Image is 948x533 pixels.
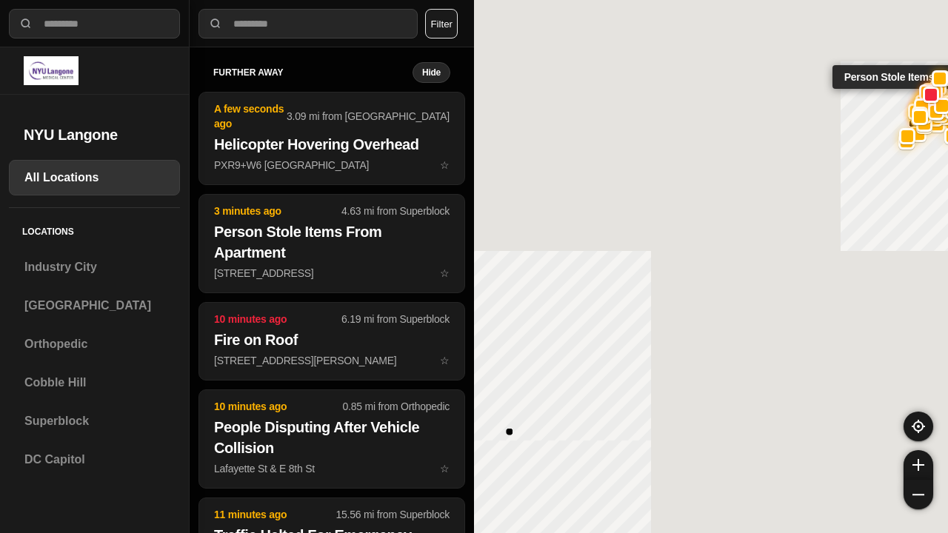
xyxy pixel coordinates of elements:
button: Hide [413,62,450,83]
img: search [19,16,33,31]
a: DC Capitol [9,442,180,477]
p: 3.09 mi from [GEOGRAPHIC_DATA] [287,109,450,124]
h5: Locations [9,208,180,249]
p: Lafayette St & E 8th St [214,461,450,476]
h3: Orthopedic [24,335,164,353]
h3: Superblock [24,412,164,430]
a: 10 minutes ago6.19 mi from SuperblockFire on Roof[STREET_ADDRESS][PERSON_NAME]star [198,354,465,366]
a: 3 minutes ago4.63 mi from SuperblockPerson Stole Items From Apartment[STREET_ADDRESS]star [198,266,465,279]
p: 10 minutes ago [214,399,343,414]
a: Cobble Hill [9,365,180,400]
img: zoom-in [912,459,924,471]
a: Orthopedic [9,326,180,362]
h3: [GEOGRAPHIC_DATA] [24,297,164,315]
h3: Cobble Hill [24,374,164,392]
a: [GEOGRAPHIC_DATA] [9,288,180,324]
p: A few seconds ago [214,101,287,131]
p: 15.56 mi from Superblock [336,507,450,522]
button: Filter [425,9,458,38]
p: PXR9+W6 [GEOGRAPHIC_DATA] [214,158,450,172]
img: recenter [912,420,925,433]
h2: Helicopter Hovering Overhead [214,134,450,155]
h2: People Disputing After Vehicle Collision [214,417,450,458]
p: 3 minutes ago [214,204,341,218]
p: 11 minutes ago [214,507,336,522]
h2: Fire on Roof [214,329,450,350]
h3: All Locations [24,169,164,187]
a: Industry City [9,249,180,285]
button: zoom-in [904,450,933,480]
h3: Industry City [24,258,164,276]
a: Superblock [9,403,180,439]
a: All Locations [9,160,180,195]
h3: DC Capitol [24,451,164,469]
h2: NYU Langone [24,124,165,145]
p: 4.63 mi from Superblock [341,204,450,218]
small: Hide [422,67,441,78]
button: 3 minutes ago4.63 mi from SuperblockPerson Stole Items From Apartment[STREET_ADDRESS]star [198,194,465,293]
span: star [440,267,450,279]
img: search [208,16,223,31]
p: 10 minutes ago [214,312,341,326]
button: zoom-out [904,480,933,509]
span: star [440,463,450,475]
p: [STREET_ADDRESS][PERSON_NAME] [214,353,450,368]
img: zoom-out [912,489,924,500]
button: 10 minutes ago6.19 mi from SuperblockFire on Roof[STREET_ADDRESS][PERSON_NAME]star [198,302,465,381]
img: logo [24,56,79,85]
p: 0.85 mi from Orthopedic [343,399,450,414]
button: 10 minutes ago0.85 mi from OrthopedicPeople Disputing After Vehicle CollisionLafayette St & E 8th... [198,389,465,489]
span: star [440,355,450,366]
a: A few seconds ago3.09 mi from [GEOGRAPHIC_DATA]Helicopter Hovering OverheadPXR9+W6 [GEOGRAPHIC_DA... [198,158,465,171]
p: [STREET_ADDRESS] [214,266,450,281]
button: A few seconds ago3.09 mi from [GEOGRAPHIC_DATA]Helicopter Hovering OverheadPXR9+W6 [GEOGRAPHIC_DA... [198,92,465,185]
button: recenter [904,412,933,441]
a: 10 minutes ago0.85 mi from OrthopedicPeople Disputing After Vehicle CollisionLafayette St & E 8th... [198,462,465,475]
h2: Person Stole Items From Apartment [214,221,450,263]
span: star [440,159,450,171]
p: 6.19 mi from Superblock [341,312,450,326]
h5: further away [213,67,413,78]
